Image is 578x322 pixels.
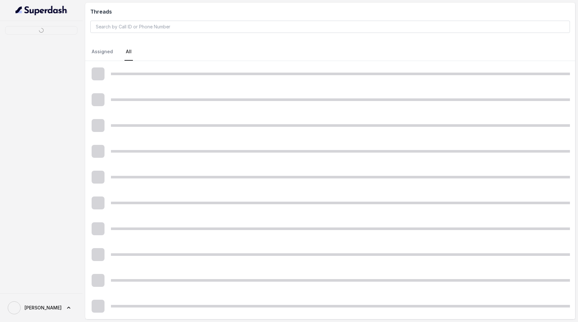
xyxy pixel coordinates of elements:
h2: Threads [90,8,570,15]
nav: Tabs [90,43,570,61]
a: [PERSON_NAME] [5,299,77,317]
a: Assigned [90,43,114,61]
span: [PERSON_NAME] [25,305,62,311]
a: All [125,43,133,61]
img: light.svg [15,5,67,15]
input: Search by Call ID or Phone Number [90,21,570,33]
